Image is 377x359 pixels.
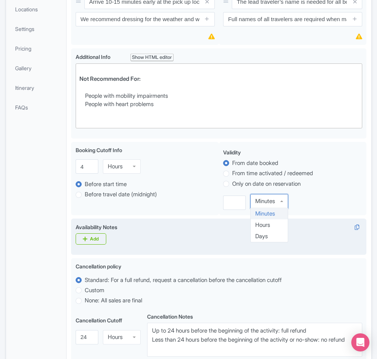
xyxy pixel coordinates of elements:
span: Additional Info [76,54,110,60]
div: Hours [251,219,288,231]
label: Before start time [85,180,127,189]
a: Settings [8,20,65,37]
div: Minutes [251,208,288,219]
div: Show HTML editor [130,54,174,62]
a: Gallery [8,60,65,77]
label: None: All sales are final [85,296,142,305]
a: FAQs [8,99,65,116]
label: Standard: For a full refund, request a cancellation before the cancellation cutoff [85,276,282,285]
span: Validity [223,149,241,156]
label: Cancellation Notes [147,313,193,320]
strong: Not Recommended For: [79,75,141,82]
label: From time activated / redeemed [232,169,313,178]
a: Locations [8,1,65,18]
textarea: Up to 24 hours before the beginning of the activity: full refund Less than 24 hours before the be... [147,323,362,357]
label: Cancellation Cutoff [76,316,122,324]
div: Hours [108,163,123,170]
a: Itinerary [8,79,65,96]
div: Days [251,231,288,242]
li: People with mobility impairments [85,92,359,100]
label: Custom [85,286,104,295]
label: Before travel date (midnight) [85,190,157,199]
div: Add [90,236,99,242]
li: People with heart problems [85,100,359,109]
label: Booking Cutoff Info [76,146,122,154]
div: Open Intercom Messenger [351,333,369,351]
a: Add [76,233,106,245]
label: Only on date on reservation [232,180,301,188]
span: Cancellation policy [76,263,121,270]
div: Hours [108,334,123,341]
a: Pricing [8,40,65,57]
div: Minutes [255,198,275,205]
label: From date booked [232,159,278,168]
label: Availability Notes [76,223,117,231]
